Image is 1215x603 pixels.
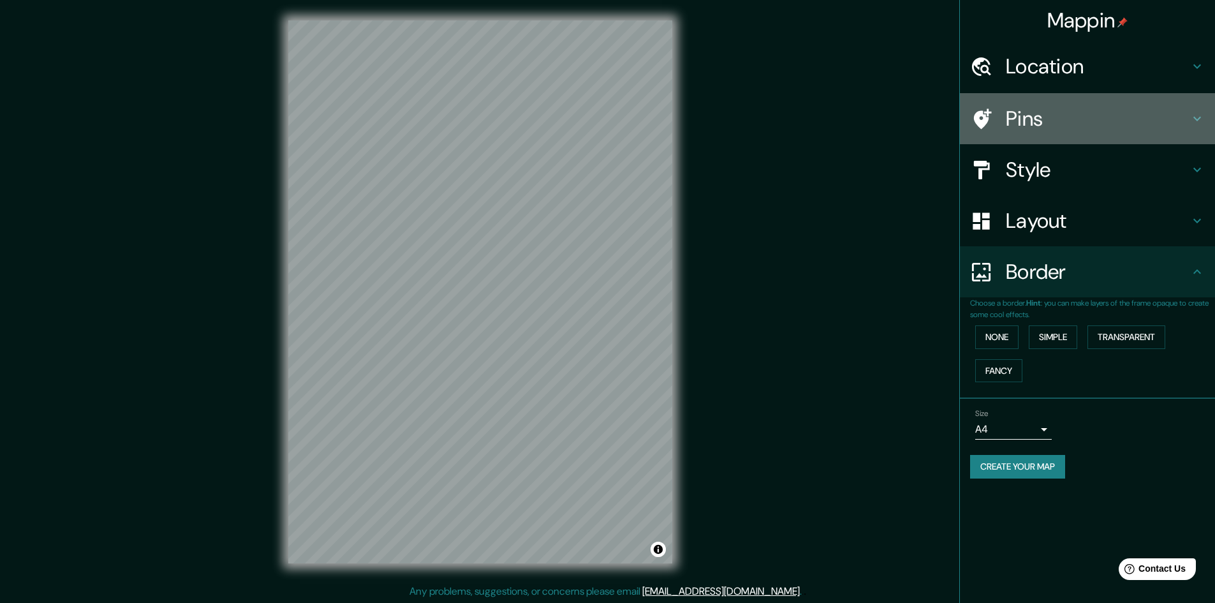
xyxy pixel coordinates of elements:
h4: Layout [1006,208,1189,234]
b: Hint [1026,298,1041,308]
div: Layout [960,195,1215,246]
label: Size [975,408,989,419]
iframe: Help widget launcher [1101,553,1201,589]
p: Choose a border. : you can make layers of the frame opaque to create some cool effects. [970,297,1215,320]
canvas: Map [288,20,672,563]
button: None [975,325,1019,349]
h4: Pins [1006,106,1189,131]
button: Transparent [1087,325,1165,349]
p: Any problems, suggestions, or concerns please email . [409,584,802,599]
div: Border [960,246,1215,297]
button: Fancy [975,359,1022,383]
button: Simple [1029,325,1077,349]
div: A4 [975,419,1052,440]
h4: Border [1006,259,1189,285]
h4: Mappin [1047,8,1128,33]
h4: Location [1006,54,1189,79]
h4: Style [1006,157,1189,182]
div: Pins [960,93,1215,144]
div: . [804,584,806,599]
a: [EMAIL_ADDRESS][DOMAIN_NAME] [642,584,800,598]
img: pin-icon.png [1117,17,1128,27]
div: . [802,584,804,599]
button: Create your map [970,455,1065,479]
div: Style [960,144,1215,195]
div: Location [960,41,1215,92]
button: Toggle attribution [651,542,666,557]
